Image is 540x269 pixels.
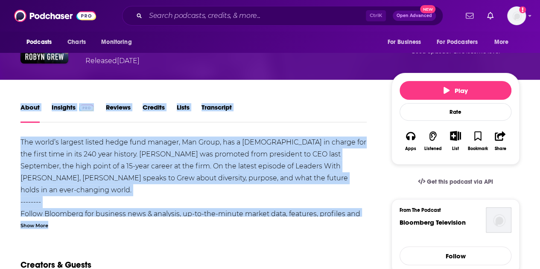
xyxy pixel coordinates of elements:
div: Released [DATE] [85,56,140,66]
img: Podchaser - Follow, Share and Rate Podcasts [14,8,96,24]
span: Logged in as BrunswickDigital [507,6,526,25]
button: Play [400,81,511,100]
a: Bloomberg Television [400,218,466,226]
button: Open AdvancedNew [393,11,436,21]
button: open menu [20,34,63,50]
button: Bookmark [467,125,489,156]
a: InsightsPodchaser Pro [52,103,94,123]
span: Ctrl K [366,10,386,21]
button: open menu [431,34,490,50]
span: For Business [387,36,421,48]
span: Play [444,87,468,95]
a: About [20,103,40,123]
button: open menu [488,34,520,50]
div: Show More ButtonList [444,125,467,156]
span: Open Advanced [397,14,432,18]
span: Get this podcast via API [427,178,493,185]
button: Apps [400,125,422,156]
span: More [494,36,509,48]
a: Lists [177,103,190,123]
input: Search podcasts, credits, & more... [146,9,366,23]
span: Monitoring [101,36,131,48]
a: Charts [62,34,91,50]
div: List [452,146,459,151]
h3: From The Podcast [400,207,505,213]
div: Share [494,146,506,151]
div: Rate [400,103,511,121]
button: Share [489,125,511,156]
a: Reviews [106,103,131,123]
a: Get this podcast via API [411,171,500,192]
svg: Add a profile image [519,6,526,13]
span: Charts [67,36,86,48]
a: Credits [143,103,165,123]
div: Bookmark [468,146,488,151]
a: Show notifications dropdown [484,9,497,23]
div: Listened [424,146,442,151]
button: Listened [422,125,444,156]
span: Podcasts [26,36,52,48]
img: Bloomberg Television [486,207,511,233]
div: Apps [405,146,416,151]
a: Transcript [201,103,232,123]
button: Show profile menu [507,6,526,25]
img: Podchaser Pro [79,104,94,111]
span: New [420,5,435,13]
button: open menu [95,34,143,50]
a: Show notifications dropdown [462,9,477,23]
button: Show More Button [447,131,464,140]
span: For Podcasters [437,36,478,48]
button: open menu [381,34,432,50]
button: Follow [400,246,511,265]
div: Search podcasts, credits, & more... [122,6,443,26]
img: User Profile [507,6,526,25]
